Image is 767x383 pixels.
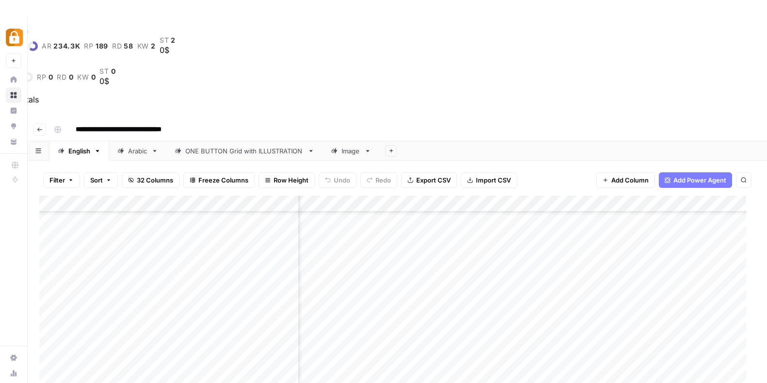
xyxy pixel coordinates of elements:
[160,36,169,44] span: st
[90,175,103,185] span: Sort
[6,134,21,150] a: Your Data
[6,350,21,366] a: Settings
[342,146,360,156] div: Image
[91,73,96,81] span: 0
[96,42,108,50] span: 189
[124,42,133,50] span: 58
[77,73,96,81] a: kw0
[319,172,357,188] button: Undo
[109,141,166,161] a: Arabic
[461,172,517,188] button: Import CSV
[401,172,457,188] button: Export CSV
[6,118,21,134] a: Opportunities
[49,175,65,185] span: Filter
[99,67,109,75] span: st
[6,366,21,381] a: Usage
[198,175,248,185] span: Freeze Columns
[160,36,176,44] a: st2
[375,175,391,185] span: Redo
[37,73,46,81] span: rp
[42,42,51,50] span: ar
[360,172,397,188] button: Redo
[112,42,122,50] span: rd
[49,73,53,81] span: 0
[596,172,655,188] button: Add Column
[160,44,176,56] div: 0$
[128,146,147,156] div: Arabic
[659,172,732,188] button: Add Power Agent
[673,175,726,185] span: Add Power Agent
[53,42,80,50] span: 234.3K
[99,75,115,87] div: 0$
[166,141,323,161] a: ONE BUTTON Grid with ILLUSTRATION
[183,172,255,188] button: Freeze Columns
[611,175,649,185] span: Add Column
[57,73,66,81] span: rd
[42,42,81,50] a: ar234.3K
[137,42,149,50] span: kw
[49,141,109,161] a: English
[476,175,511,185] span: Import CSV
[185,146,304,156] div: ONE BUTTON Grid with ILLUSTRATION
[137,175,173,185] span: 32 Columns
[99,67,115,75] a: st0
[68,146,90,156] div: English
[69,73,74,81] span: 0
[84,42,93,50] span: rp
[77,73,89,81] span: kw
[122,172,180,188] button: 32 Columns
[84,42,108,50] a: rp189
[151,42,156,50] span: 2
[37,73,53,81] a: rp0
[171,36,176,44] span: 2
[137,42,156,50] a: kw2
[334,175,350,185] span: Undo
[259,172,315,188] button: Row Height
[111,67,116,75] span: 0
[274,175,309,185] span: Row Height
[84,172,118,188] button: Sort
[57,73,73,81] a: rd0
[112,42,133,50] a: rd58
[416,175,451,185] span: Export CSV
[323,141,379,161] a: Image
[43,172,80,188] button: Filter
